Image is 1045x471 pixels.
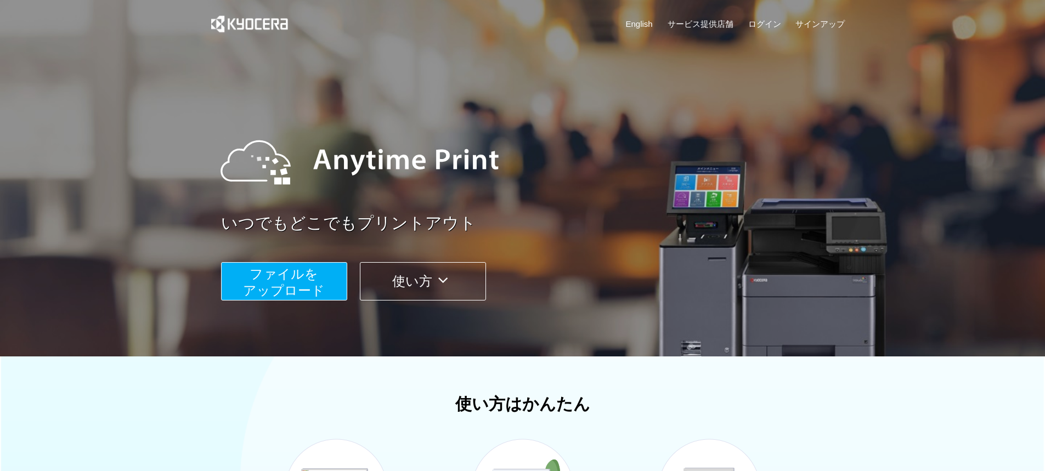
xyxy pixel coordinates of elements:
a: サインアップ [795,18,845,30]
a: サービス提供店舗 [668,18,733,30]
span: ファイルを ​​アップロード [243,266,325,298]
button: ファイルを​​アップロード [221,262,347,300]
a: いつでもどこでもプリントアウト [221,212,852,235]
a: ログイン [748,18,781,30]
a: English [626,18,653,30]
button: 使い方 [360,262,486,300]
